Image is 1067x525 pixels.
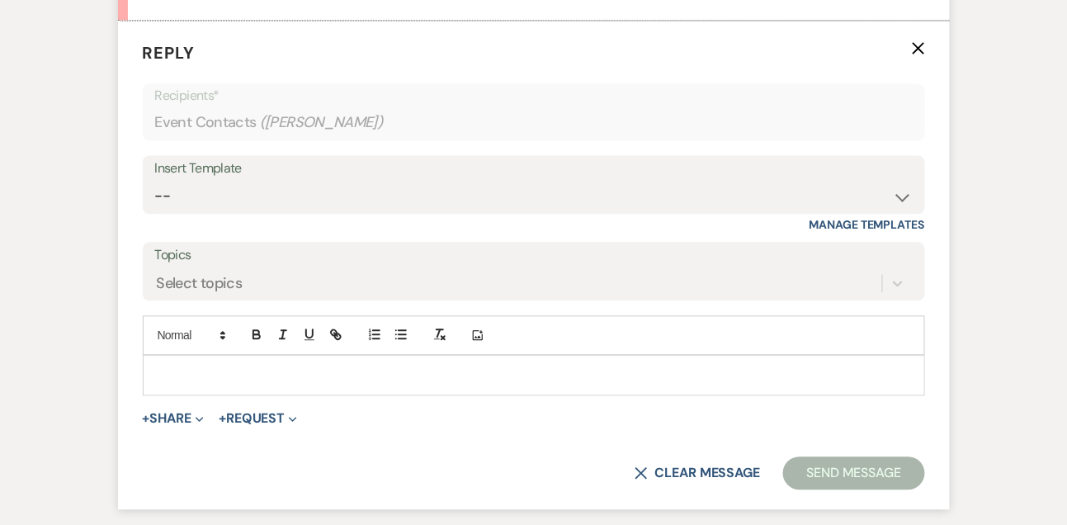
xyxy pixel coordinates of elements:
[783,456,924,490] button: Send Message
[155,157,913,181] div: Insert Template
[157,272,243,295] div: Select topics
[143,42,196,64] span: Reply
[143,412,150,425] span: +
[635,466,760,480] button: Clear message
[155,85,913,106] p: Recipients*
[143,412,205,425] button: Share
[155,244,913,267] label: Topics
[810,217,925,232] a: Manage Templates
[155,106,913,139] div: Event Contacts
[219,412,226,425] span: +
[219,412,297,425] button: Request
[260,111,384,134] span: ( [PERSON_NAME] )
